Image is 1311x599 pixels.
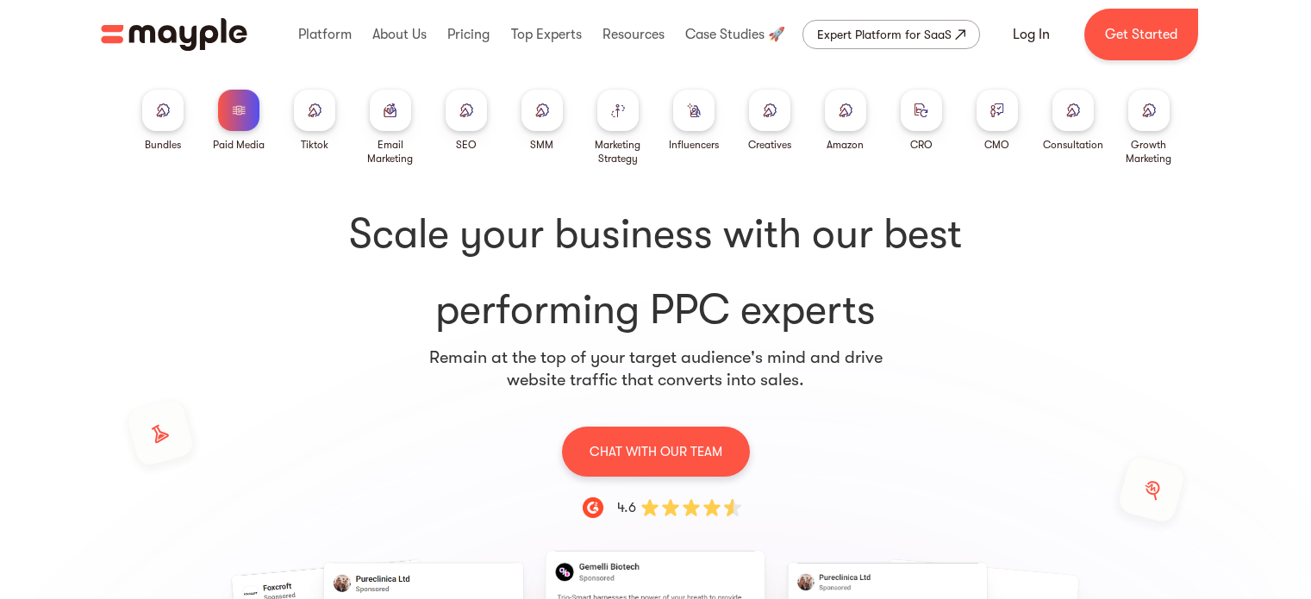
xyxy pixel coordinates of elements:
div: Resources [598,7,669,62]
div: Marketing Strategy [587,138,649,165]
div: Consultation [1043,138,1103,152]
div: Influencers [669,138,719,152]
a: SMM [521,90,563,152]
a: SEO [446,90,487,152]
div: Creatives [748,138,791,152]
a: Creatives [748,90,791,152]
div: About Us [368,7,431,62]
div: Growth Marketing [1118,138,1180,165]
a: Influencers [669,90,719,152]
div: Top Experts [507,7,586,62]
div: Paid Media [213,138,265,152]
h1: performing PPC experts [132,207,1180,338]
span: Scale your business with our best [132,207,1180,262]
div: SMM [530,138,553,152]
div: SEO [456,138,477,152]
a: Growth Marketing [1118,90,1180,165]
a: Bundles [142,90,184,152]
a: Consultation [1043,90,1103,152]
p: Remain at the top of your target audience's mind and drive website traffic that converts into sales. [428,346,883,391]
div: Expert Platform for SaaS [817,24,952,45]
div: Amazon [827,138,864,152]
a: CMO [977,90,1018,152]
a: home [101,18,247,51]
div: CRO [910,138,933,152]
a: Tiktok [294,90,335,152]
a: Marketing Strategy [587,90,649,165]
a: Expert Platform for SaaS [802,20,980,49]
div: 4.6 [617,497,636,518]
p: CHAT WITH OUR TEAM [590,440,722,463]
a: CRO [901,90,942,152]
a: CHAT WITH OUR TEAM [562,426,750,477]
a: Log In [992,14,1071,55]
div: Pricing [443,7,494,62]
a: Email Marketing [359,90,421,165]
div: Tiktok [301,138,328,152]
a: Get Started [1084,9,1198,60]
div: Bundles [145,138,181,152]
div: Email Marketing [359,138,421,165]
a: Amazon [825,90,866,152]
a: Paid Media [213,90,265,152]
div: Platform [294,7,356,62]
img: Mayple logo [101,18,247,51]
div: CMO [984,138,1009,152]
